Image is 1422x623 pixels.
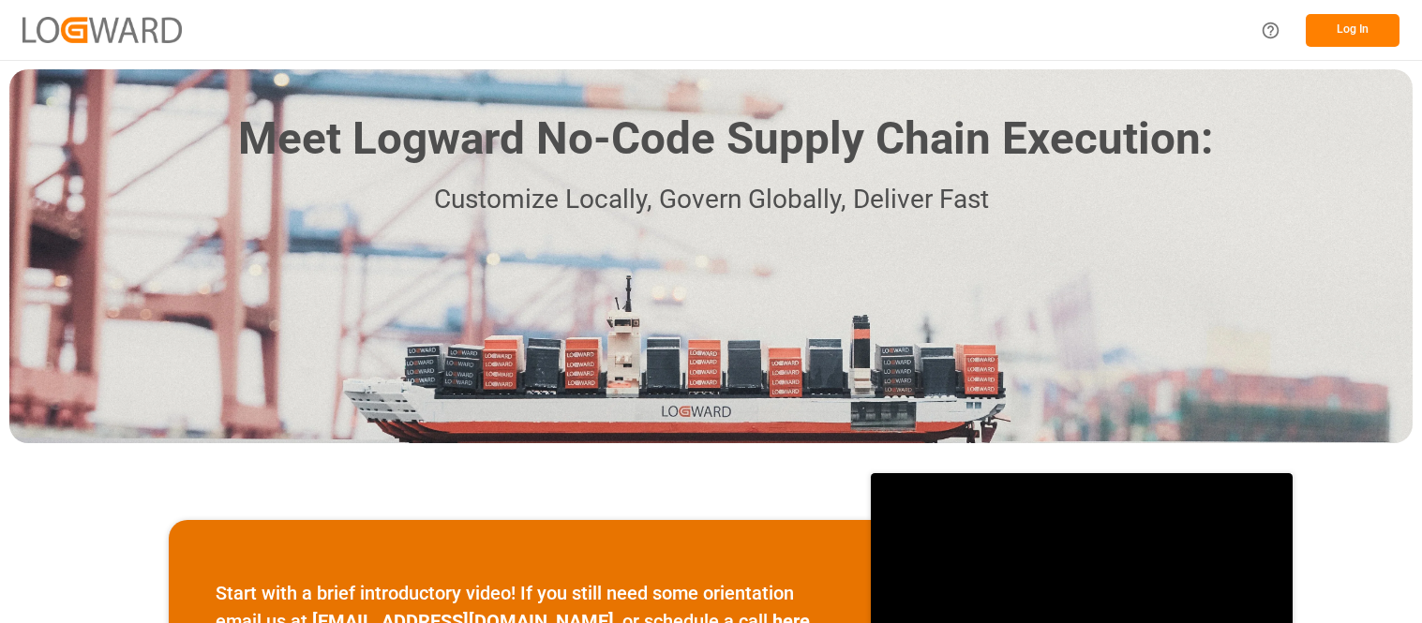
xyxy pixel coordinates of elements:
[1306,14,1400,47] button: Log In
[238,106,1213,172] h1: Meet Logward No-Code Supply Chain Execution:
[22,17,182,42] img: Logward_new_orange.png
[210,179,1213,221] p: Customize Locally, Govern Globally, Deliver Fast
[1250,9,1292,52] button: Help Center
